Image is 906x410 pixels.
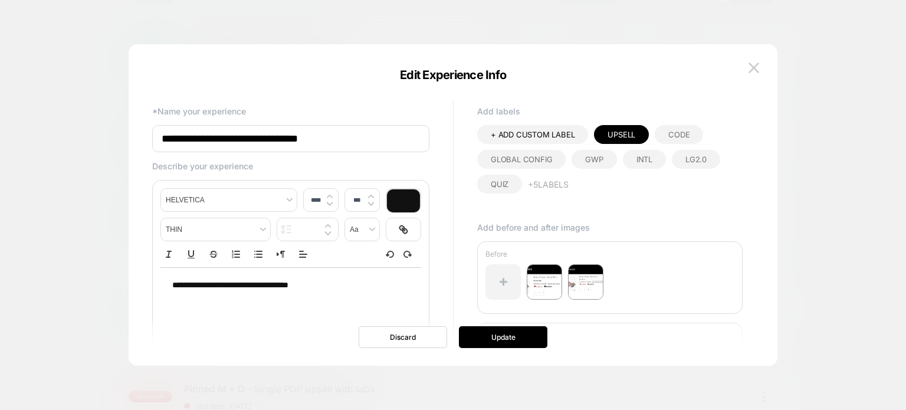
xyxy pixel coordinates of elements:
p: Add labels [477,106,743,116]
img: generic_fc41aa42-0785-44aa-aaba-e17e60d04a69.png [568,264,603,300]
img: close [749,63,759,73]
span: code [668,130,690,139]
button: +5Labels [528,175,569,194]
button: Italic [160,247,177,261]
span: font [161,189,297,211]
button: Discard [359,326,447,348]
span: transform [345,218,379,241]
img: down [368,202,374,206]
img: generic_93bb40e2-5ed8-4b5a-ad1d-a05760e52734.png [527,264,562,300]
span: Align [295,247,311,261]
span: intl [636,155,652,164]
img: line height [281,225,292,234]
button: Underline [183,247,199,261]
span: LG2.0 [685,155,707,164]
p: Add before and after images [477,222,743,232]
img: up [325,224,331,228]
button: Strike [205,247,222,261]
img: down [327,202,333,206]
p: Before [485,250,734,258]
span: fontWeight [161,218,270,241]
span: Edit Experience Info [400,68,506,82]
button: Update [459,326,547,348]
img: down [325,231,331,236]
p: *Name your experience [152,106,429,116]
img: up [327,194,333,199]
button: Bullet list [250,247,267,261]
span: + ADD CUSTOM LABEL [491,130,575,139]
span: Upsell [608,130,635,139]
span: Quiz [491,179,508,189]
button: Ordered list [228,247,244,261]
button: Right to Left [273,247,289,261]
img: up [368,194,374,199]
p: Describe your experience [152,161,429,171]
span: gwp [585,155,603,164]
span: Global config [491,155,552,164]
